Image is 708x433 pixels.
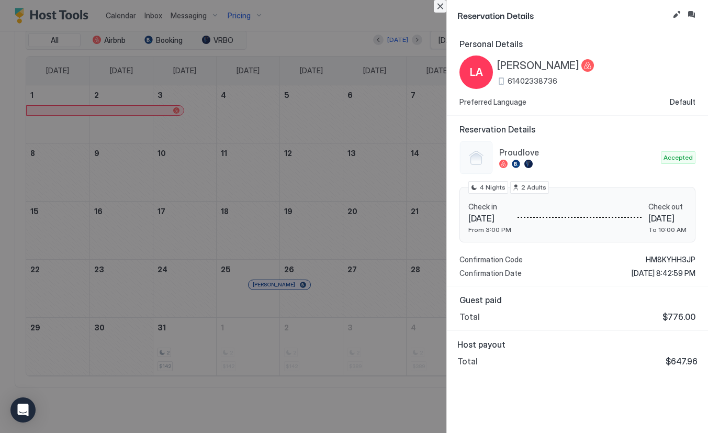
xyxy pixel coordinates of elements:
[459,269,522,278] span: Confirmation Date
[685,8,698,21] button: Inbox
[670,8,683,21] button: Edit reservation
[459,39,695,49] span: Personal Details
[646,255,695,264] span: HM8KYHH3JP
[662,312,695,322] span: $776.00
[664,153,693,162] span: Accepted
[10,397,36,423] div: Open Intercom Messenger
[459,312,480,322] span: Total
[648,202,687,212] span: Check out
[632,269,695,278] span: [DATE] 8:42:59 PM
[468,202,511,212] span: Check in
[499,147,657,158] span: Proudlove
[470,64,483,80] span: LA
[459,97,526,107] span: Preferred Language
[670,97,695,107] span: Default
[457,8,668,21] span: Reservation Details
[457,339,698,350] span: Host payout
[459,295,695,305] span: Guest paid
[459,124,695,135] span: Reservation Details
[648,226,687,234] span: To 10:00 AM
[459,255,523,264] span: Confirmation Code
[521,183,546,192] span: 2 Adults
[666,356,698,367] span: $647.96
[648,213,687,224] span: [DATE]
[497,59,579,72] span: [PERSON_NAME]
[508,76,557,86] span: 61402338736
[468,226,511,234] span: From 3:00 PM
[457,356,478,367] span: Total
[468,213,511,224] span: [DATE]
[479,183,505,192] span: 4 Nights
